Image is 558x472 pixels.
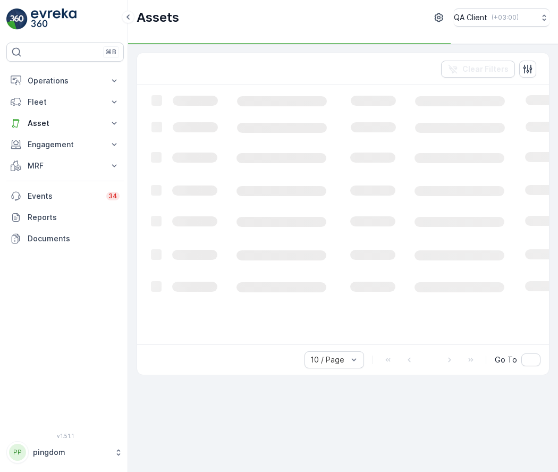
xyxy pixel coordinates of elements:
button: Operations [6,70,124,91]
p: ( +03:00 ) [492,13,519,22]
button: Engagement [6,134,124,155]
p: Events [28,191,100,201]
p: ⌘B [106,48,116,56]
button: Clear Filters [441,61,515,78]
button: QA Client(+03:00) [454,9,549,27]
img: logo [6,9,28,30]
button: Fleet [6,91,124,113]
p: Reports [28,212,120,223]
p: Fleet [28,97,103,107]
img: logo_light-DOdMpM7g.png [31,9,77,30]
a: Documents [6,228,124,249]
p: QA Client [454,12,487,23]
p: Assets [137,9,179,26]
span: v 1.51.1 [6,433,124,439]
p: Documents [28,233,120,244]
p: Engagement [28,139,103,150]
button: Asset [6,113,124,134]
p: Operations [28,75,103,86]
a: Reports [6,207,124,228]
p: Asset [28,118,103,129]
p: Clear Filters [462,64,509,74]
p: 34 [108,192,117,200]
button: MRF [6,155,124,176]
p: MRF [28,161,103,171]
div: PP [9,444,26,461]
p: pingdom [33,447,109,458]
button: PPpingdom [6,441,124,463]
span: Go To [495,355,517,365]
a: Events34 [6,186,124,207]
